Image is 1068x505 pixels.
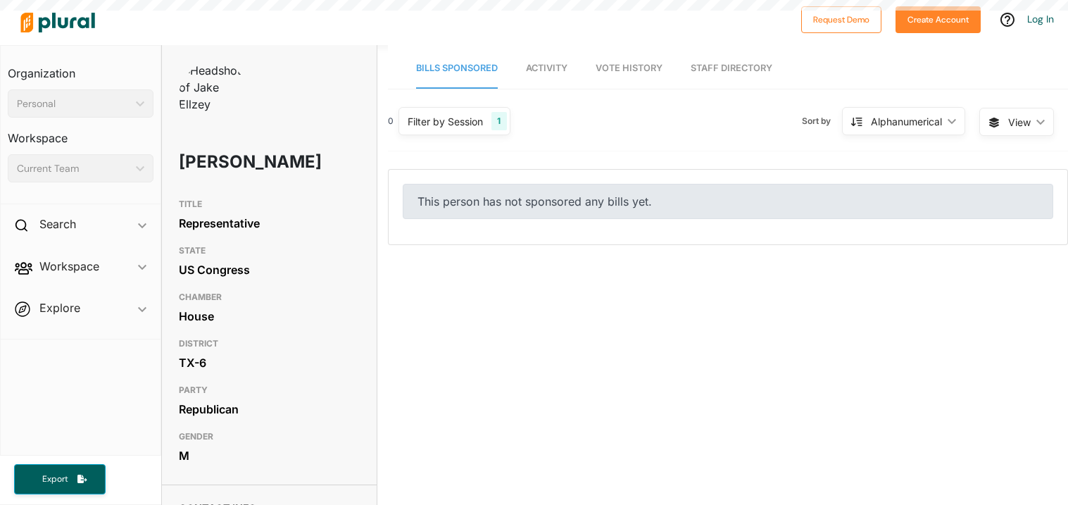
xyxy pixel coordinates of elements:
div: Representative [179,213,360,234]
a: Request Demo [801,11,881,26]
span: Export [32,473,77,485]
a: Vote History [596,49,662,89]
span: Vote History [596,63,662,73]
div: 1 [491,112,506,130]
h3: PARTY [179,382,360,399]
div: TX-6 [179,352,360,373]
img: Headshot of Jake Ellzey [179,62,249,113]
a: Bills Sponsored [416,49,498,89]
div: Alphanumerical [871,114,942,129]
h3: Workspace [8,118,153,149]
a: Activity [526,49,567,89]
h3: TITLE [179,196,360,213]
button: Request Demo [801,6,881,33]
div: Current Team [17,161,130,176]
button: Export [14,464,106,494]
h3: Organization [8,53,153,84]
h1: [PERSON_NAME] [179,141,287,183]
span: Sort by [802,115,842,127]
a: Staff Directory [691,49,772,89]
a: Log In [1027,13,1054,25]
div: Filter by Session [408,114,483,129]
div: Personal [17,96,130,111]
h2: Search [39,216,76,232]
div: 0 [388,115,394,127]
span: Activity [526,63,567,73]
h3: CHAMBER [179,289,360,306]
div: This person has not sponsored any bills yet. [403,184,1053,219]
a: Create Account [896,11,981,26]
div: M [179,445,360,466]
button: Create Account [896,6,981,33]
span: View [1008,115,1031,130]
h3: DISTRICT [179,335,360,352]
h3: GENDER [179,428,360,445]
div: US Congress [179,259,360,280]
div: Republican [179,399,360,420]
div: House [179,306,360,327]
span: Bills Sponsored [416,63,498,73]
h3: STATE [179,242,360,259]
